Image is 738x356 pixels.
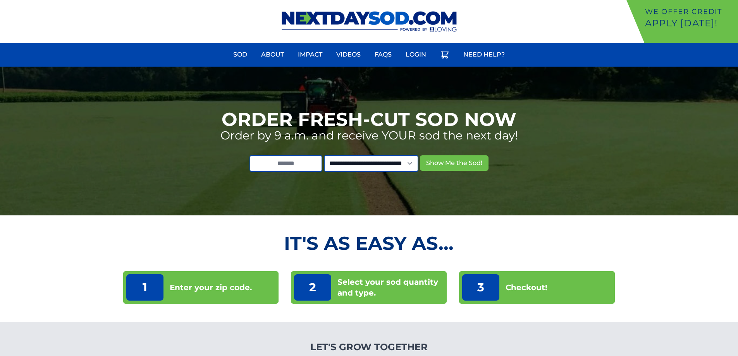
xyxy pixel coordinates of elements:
a: Need Help? [459,45,509,64]
p: We offer Credit [645,6,735,17]
button: Show Me the Sod! [420,155,489,171]
a: Impact [293,45,327,64]
p: Enter your zip code. [170,282,252,293]
p: Apply [DATE]! [645,17,735,29]
h4: Let's Grow Together [269,341,469,353]
h2: It's as Easy As... [123,234,615,253]
a: Login [401,45,431,64]
a: FAQs [370,45,396,64]
p: 3 [462,274,499,301]
a: About [256,45,289,64]
a: Sod [229,45,252,64]
a: Videos [332,45,365,64]
p: 2 [294,274,331,301]
h1: Order Fresh-Cut Sod Now [222,110,516,129]
p: Checkout! [506,282,547,293]
p: 1 [126,274,163,301]
p: Select your sod quantity and type. [337,277,444,298]
p: Order by 9 a.m. and receive YOUR sod the next day! [220,129,518,143]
